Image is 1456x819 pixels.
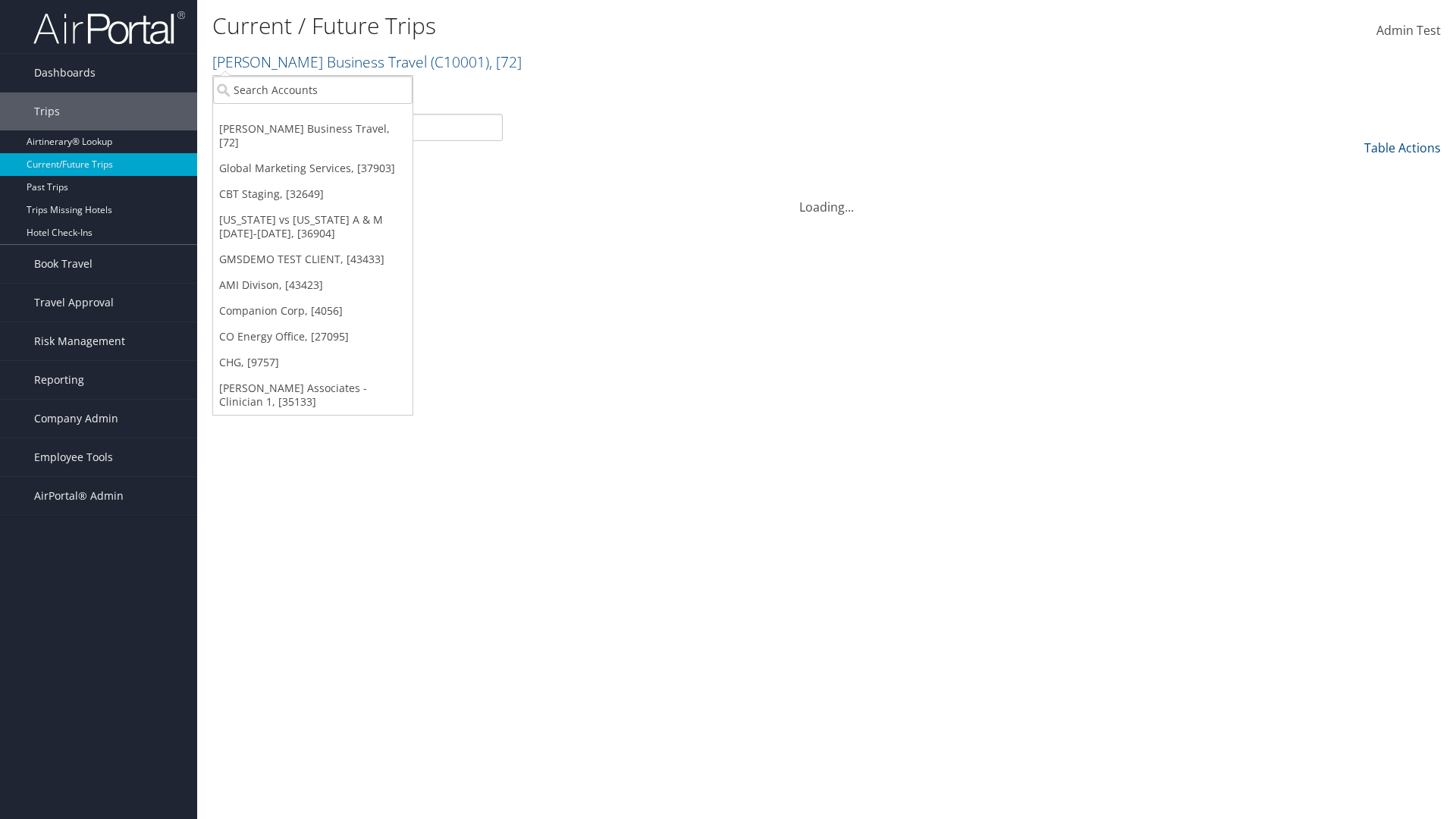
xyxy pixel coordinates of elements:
[34,477,124,515] span: AirPortal® Admin
[213,76,413,104] input: Search Accounts
[213,207,413,246] a: [US_STATE] vs [US_STATE] A & M [DATE]-[DATE], [36904]
[213,246,413,272] a: GMSDEMO TEST CLIENT, [43433]
[431,52,489,72] span: ( C10001 )
[1364,140,1441,156] a: Table Actions
[34,322,125,360] span: Risk Management
[212,10,1031,42] h1: Current / Future Trips
[34,400,118,438] span: Company Admin
[1376,8,1441,55] a: Admin Test
[212,180,1441,216] div: Loading...
[213,181,413,207] a: CBT Staging, [32649]
[1376,22,1441,39] span: Admin Test
[212,52,522,72] a: [PERSON_NAME] Business Travel
[213,350,413,375] a: CHG, [9757]
[212,80,1031,99] p: Filter:
[213,324,413,350] a: CO Energy Office, [27095]
[213,298,413,324] a: Companion Corp, [4056]
[213,272,413,298] a: AMI Divison, [43423]
[34,284,114,322] span: Travel Approval
[34,54,96,92] span: Dashboards
[213,375,413,415] a: [PERSON_NAME] Associates - Clinician 1, [35133]
[33,10,185,45] img: airportal-logo.png
[34,245,93,283] span: Book Travel
[34,93,60,130] span: Trips
[489,52,522,72] span: , [ 72 ]
[34,361,84,399] span: Reporting
[213,116,413,155] a: [PERSON_NAME] Business Travel, [72]
[213,155,413,181] a: Global Marketing Services, [37903]
[34,438,113,476] span: Employee Tools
